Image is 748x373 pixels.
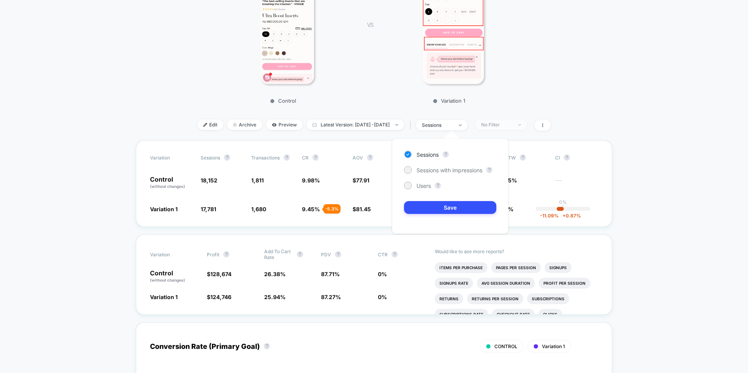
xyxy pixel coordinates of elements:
span: 9.45 % [302,206,320,212]
span: | [408,119,416,131]
span: CR [302,155,309,161]
span: Preview [266,119,303,130]
span: 81.45 [356,206,371,212]
span: Latest Version: [DATE] - [DATE] [307,119,404,130]
span: 1,811 [251,177,264,184]
span: Sessions [416,151,439,158]
span: 77.91 [356,177,369,184]
p: Control [150,176,193,189]
button: ? [224,154,230,161]
span: 0 % [378,271,387,277]
span: Variation 1 [542,343,565,349]
button: Save [404,201,496,214]
div: No Filter [481,122,512,128]
span: VS [367,21,373,28]
li: Subscriptions Rate [435,309,488,320]
li: Signups Rate [435,278,473,289]
span: Variation [150,249,193,260]
p: 0% [559,199,567,205]
span: 128,674 [210,271,231,277]
li: Avg Session Duration [477,278,535,289]
span: CI [555,154,598,161]
span: Add To Cart Rate [264,249,293,260]
span: Variation 1 [150,206,178,212]
img: end [518,124,521,126]
button: ? [443,151,449,158]
span: (without changes) [150,278,185,282]
button: ? [564,154,570,161]
span: Variation [150,154,193,161]
span: 17,781 [201,206,216,212]
button: ? [284,154,290,161]
p: Variation 1 [381,98,517,104]
span: 18,152 [201,177,217,184]
span: OTW [505,154,547,161]
p: | [562,205,564,211]
li: Clicks [538,309,562,320]
li: Returns Per Session [467,293,523,304]
span: + [563,213,566,219]
p: Control [215,98,351,104]
button: ? [264,343,270,349]
span: $ [207,271,231,277]
span: (without changes) [150,184,185,189]
span: --- [555,178,598,189]
li: Profit Per Session [539,278,590,289]
p: Control [150,270,199,283]
span: $ [207,294,231,300]
div: sessions [422,122,453,128]
span: CTR [378,252,388,257]
span: Variation 1 [150,294,178,300]
li: Returns [435,293,463,304]
button: ? [392,251,398,257]
span: Users [416,182,431,189]
span: 0.87 % [559,213,581,219]
span: AOV [353,155,363,161]
span: 26.38 % [264,271,286,277]
button: ? [312,154,319,161]
button: ? [297,251,303,257]
li: Pages Per Session [491,262,541,273]
button: ? [335,251,341,257]
span: Archive [227,119,262,130]
button: ? [367,154,373,161]
span: Sessions with impressions [416,167,482,173]
span: Profit [207,252,219,257]
p: Would like to see more reports? [435,249,598,254]
span: 87.27 % [321,294,341,300]
span: 0 % [378,294,387,300]
span: Edit [198,119,223,130]
span: $ [353,206,371,212]
span: -11.09 % [540,213,559,219]
span: 1,680 [251,206,266,212]
img: end [395,124,398,126]
button: ? [486,167,492,173]
img: end [233,123,237,127]
div: - 5.3 % [323,204,340,214]
span: 9.98 % [302,177,320,184]
li: Checkout Rate [492,309,535,320]
img: edit [203,123,207,127]
span: PDV [321,252,331,257]
span: Sessions [201,155,220,161]
span: CONTROL [494,343,517,349]
span: $ [353,177,369,184]
button: ? [223,251,229,257]
li: Subscriptions [527,293,569,304]
button: ? [520,154,526,161]
li: Items Per Purchase [435,262,487,273]
img: end [459,124,462,126]
li: Signups [545,262,572,273]
button: ? [435,182,441,189]
span: 124,746 [210,294,231,300]
span: Transactions [251,155,280,161]
span: 25.94 % [264,294,286,300]
span: 87.71 % [321,271,340,277]
img: calendar [312,123,317,127]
